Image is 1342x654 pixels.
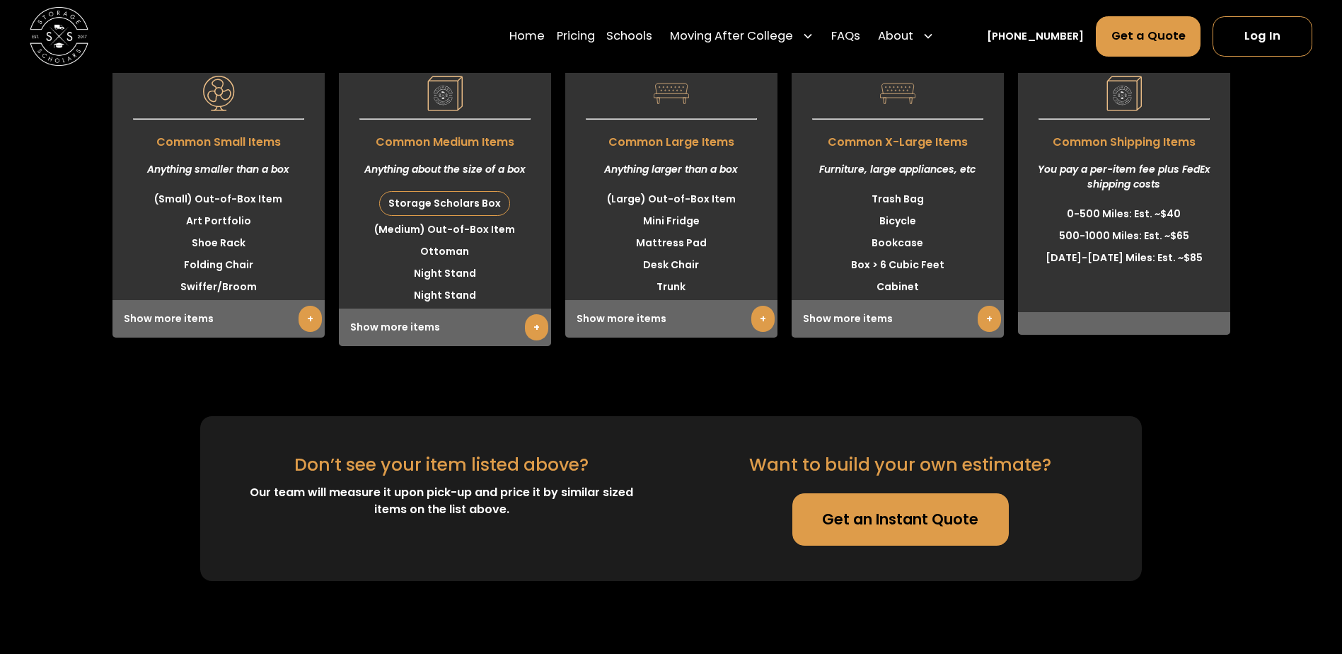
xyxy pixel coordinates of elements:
[565,276,777,298] li: Trunk
[1018,247,1230,269] li: [DATE]-[DATE] Miles: Est. ~$85
[509,16,545,57] a: Home
[987,29,1084,45] a: [PHONE_NUMBER]
[339,127,551,151] span: Common Medium Items
[606,16,652,57] a: Schools
[294,452,589,478] div: Don’t see your item listed above?
[670,28,793,46] div: Moving After College
[978,306,1001,332] a: +
[1018,127,1230,151] span: Common Shipping Items
[565,188,777,210] li: (Large) Out-of-Box Item
[792,254,1004,276] li: Box > 6 Cubic Feet
[872,16,940,57] div: About
[112,127,325,151] span: Common Small Items
[339,219,551,241] li: (Medium) Out-of-Box Item
[380,192,509,215] div: Storage Scholars Box
[749,452,1051,478] div: Want to build your own estimate?
[880,76,915,111] img: Pricing Category Icon
[112,300,325,338] div: Show more items
[792,276,1004,298] li: Cabinet
[112,188,325,210] li: (Small) Out-of-Box Item
[664,16,820,57] div: Moving After College
[339,241,551,263] li: Ottoman
[654,76,689,111] img: Pricing Category Icon
[1106,76,1142,111] img: Pricing Category Icon
[792,151,1004,188] div: Furniture, large appliances, etc
[30,7,88,66] img: Storage Scholars main logo
[112,151,325,188] div: Anything smaller than a box
[339,151,551,188] div: Anything about the size of a box
[565,127,777,151] span: Common Large Items
[299,306,322,332] a: +
[339,285,551,306] li: Night Stand
[557,16,595,57] a: Pricing
[339,263,551,285] li: Night Stand
[565,232,777,254] li: Mattress Pad
[236,484,647,518] div: Our team will measure it upon pick-up and price it by similar sized items on the list above.
[565,210,777,232] li: Mini Fridge
[1018,151,1230,203] div: You pay a per-item fee plus FedEx shipping costs
[427,76,463,111] img: Pricing Category Icon
[792,232,1004,254] li: Bookcase
[112,232,325,254] li: Shoe Rack
[792,493,1009,546] a: Get an Instant Quote
[792,127,1004,151] span: Common X-Large Items
[565,151,777,188] div: Anything larger than a box
[1018,203,1230,225] li: 0-500 Miles: Est. ~$40
[339,309,551,346] div: Show more items
[1018,225,1230,247] li: 500-1000 Miles: Est. ~$65
[751,306,775,332] a: +
[565,254,777,276] li: Desk Chair
[878,28,913,46] div: About
[1096,17,1201,57] a: Get a Quote
[792,210,1004,232] li: Bicycle
[1213,17,1312,57] a: Log In
[112,254,325,276] li: Folding Chair
[792,188,1004,210] li: Trash Bag
[792,300,1004,338] div: Show more items
[112,276,325,298] li: Swiffer/Broom
[112,210,325,232] li: Art Portfolio
[831,16,860,57] a: FAQs
[201,76,236,111] img: Pricing Category Icon
[565,300,777,338] div: Show more items
[525,314,548,340] a: +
